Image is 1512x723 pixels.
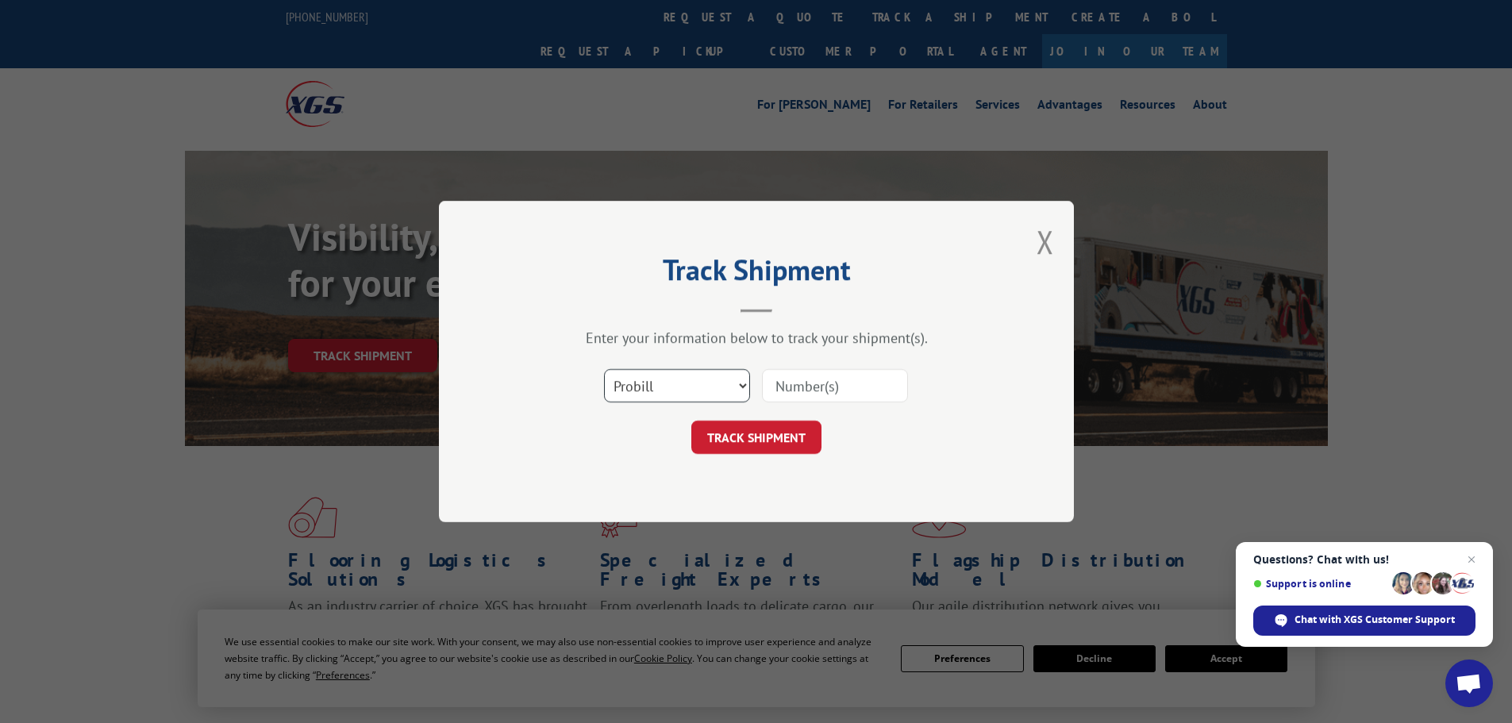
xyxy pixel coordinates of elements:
[1445,660,1493,707] div: Open chat
[1295,613,1455,627] span: Chat with XGS Customer Support
[518,259,995,289] h2: Track Shipment
[762,369,908,402] input: Number(s)
[691,421,821,454] button: TRACK SHIPMENT
[1253,553,1475,566] span: Questions? Chat with us!
[518,329,995,347] div: Enter your information below to track your shipment(s).
[1037,221,1054,263] button: Close modal
[1253,578,1387,590] span: Support is online
[1253,606,1475,636] div: Chat with XGS Customer Support
[1462,550,1481,569] span: Close chat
